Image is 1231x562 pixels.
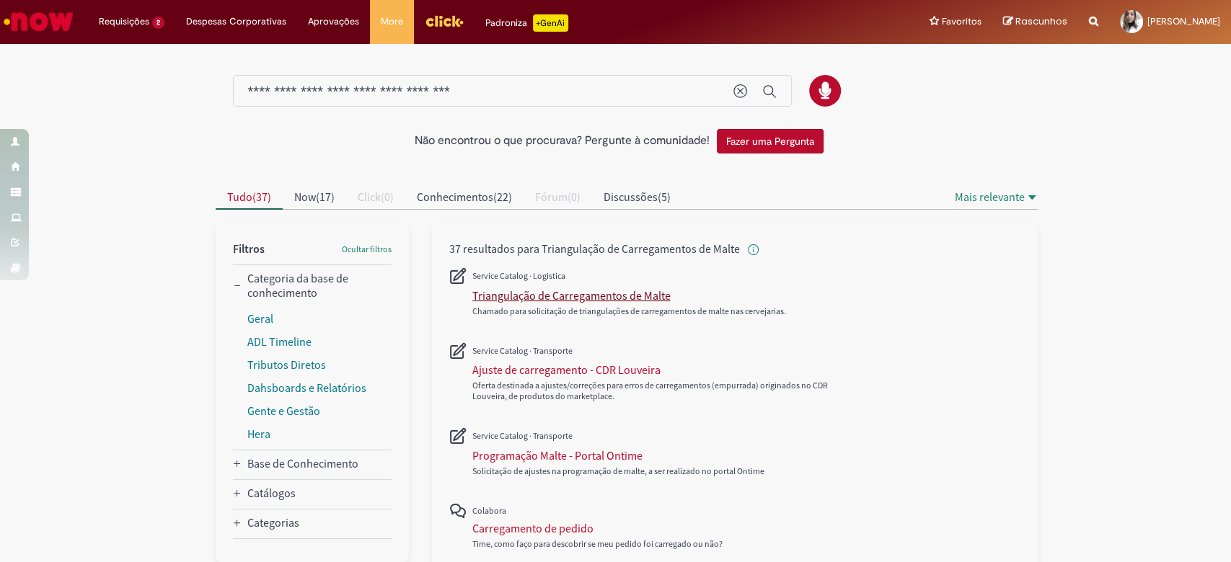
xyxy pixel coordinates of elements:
span: More [381,14,403,29]
img: click_logo_yellow_360x200.png [425,10,464,32]
span: [PERSON_NAME] [1147,15,1220,27]
span: Aprovações [308,14,359,29]
div: Padroniza [485,14,568,32]
img: ServiceNow [1,7,76,36]
span: Favoritos [942,14,981,29]
h2: Não encontrou o que procurava? Pergunte à comunidade! [415,135,710,148]
button: Fazer uma Pergunta [717,129,824,153]
span: Despesas Corporativas [186,14,286,29]
span: Rascunhos [1015,14,1067,28]
a: Rascunhos [1003,15,1067,29]
span: 2 [152,17,164,29]
span: Requisições [99,14,149,29]
p: +GenAi [533,14,568,32]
